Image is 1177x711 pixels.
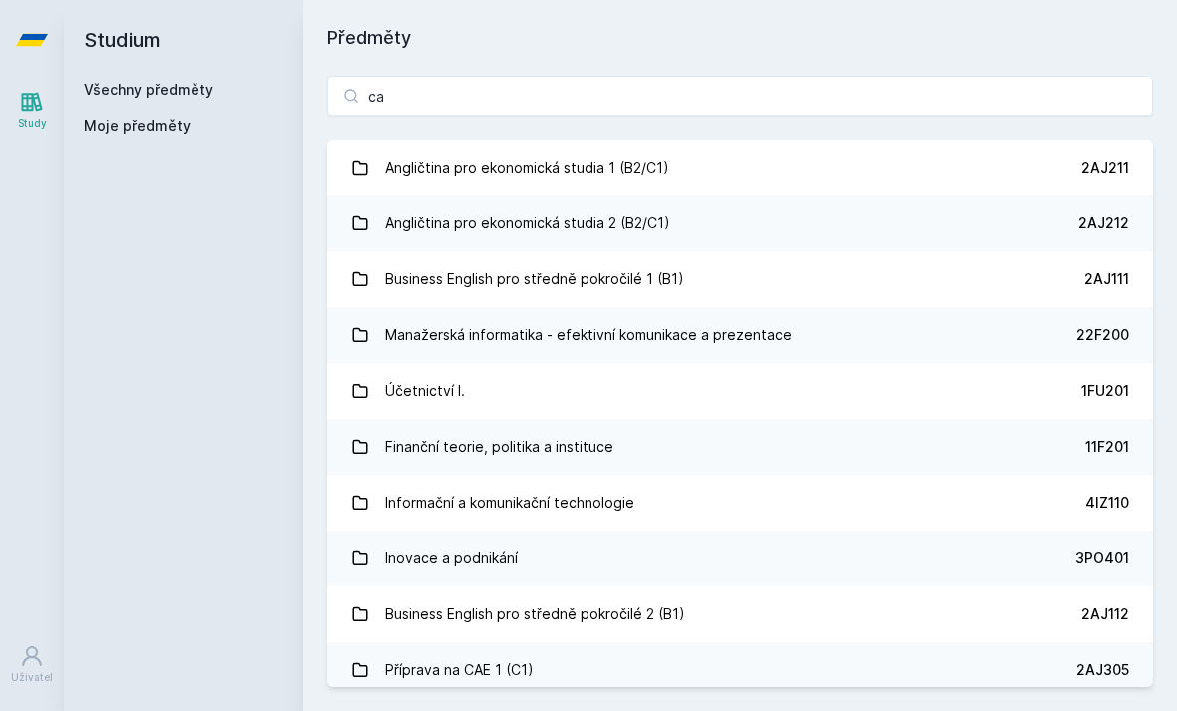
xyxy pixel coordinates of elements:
a: Všechny předměty [84,81,213,98]
a: Inovace a podnikání 3PO401 [327,531,1153,586]
div: Study [18,116,47,131]
div: 2AJ212 [1078,213,1129,233]
a: Angličtina pro ekonomická studia 2 (B2/C1) 2AJ212 [327,195,1153,251]
a: Finanční teorie, politika a instituce 11F201 [327,419,1153,475]
div: 4IZ110 [1085,493,1129,513]
div: 2AJ111 [1084,269,1129,289]
div: 22F200 [1076,325,1129,345]
div: Manažerská informatika - efektivní komunikace a prezentace [385,315,792,355]
input: Název nebo ident předmětu… [327,76,1153,116]
div: 3PO401 [1075,548,1129,568]
div: Angličtina pro ekonomická studia 2 (B2/C1) [385,203,670,243]
div: 1FU201 [1081,381,1129,401]
h1: Předměty [327,24,1153,52]
div: 2AJ305 [1076,660,1129,680]
div: Angličtina pro ekonomická studia 1 (B2/C1) [385,148,669,187]
a: Study [4,80,60,141]
div: Uživatel [11,670,53,685]
div: 11F201 [1085,437,1129,457]
div: Příprava na CAE 1 (C1) [385,650,534,690]
a: Příprava na CAE 1 (C1) 2AJ305 [327,642,1153,698]
a: Business English pro středně pokročilé 2 (B1) 2AJ112 [327,586,1153,642]
div: Business English pro středně pokročilé 1 (B1) [385,259,684,299]
div: Inovace a podnikání [385,538,518,578]
div: Účetnictví I. [385,371,465,411]
a: Účetnictví I. 1FU201 [327,363,1153,419]
a: Angličtina pro ekonomická studia 1 (B2/C1) 2AJ211 [327,140,1153,195]
div: Informační a komunikační technologie [385,483,634,523]
div: Business English pro středně pokročilé 2 (B1) [385,594,685,634]
a: Business English pro středně pokročilé 1 (B1) 2AJ111 [327,251,1153,307]
a: Uživatel [4,634,60,695]
div: Finanční teorie, politika a instituce [385,427,613,467]
span: Moje předměty [84,116,191,136]
div: 2AJ211 [1081,158,1129,178]
a: Informační a komunikační technologie 4IZ110 [327,475,1153,531]
div: 2AJ112 [1081,604,1129,624]
a: Manažerská informatika - efektivní komunikace a prezentace 22F200 [327,307,1153,363]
